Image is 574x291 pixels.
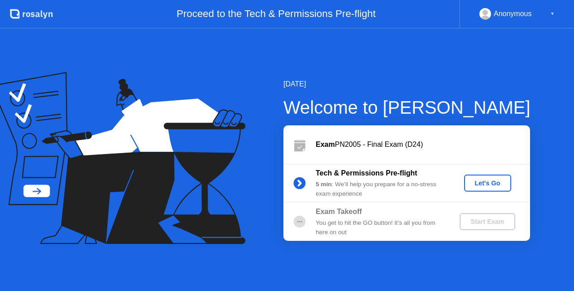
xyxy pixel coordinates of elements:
div: [DATE] [283,79,531,90]
div: PN2005 - Final Exam (D24) [316,139,530,150]
div: ▼ [550,8,555,20]
div: You get to hit the GO button! It’s all you from here on out [316,218,445,237]
div: Anonymous [494,8,532,20]
div: Start Exam [463,218,511,225]
button: Start Exam [460,213,515,230]
b: 5 min [316,181,332,188]
b: Exam Takeoff [316,208,362,215]
div: Welcome to [PERSON_NAME] [283,94,531,121]
b: Exam [316,141,335,148]
button: Let's Go [464,175,511,192]
div: : We’ll help you prepare for a no-stress exam experience [316,180,445,198]
div: Let's Go [468,180,508,187]
b: Tech & Permissions Pre-flight [316,169,417,177]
